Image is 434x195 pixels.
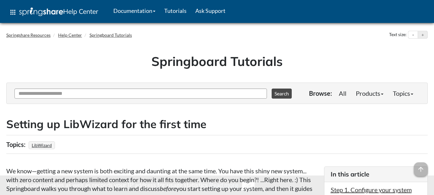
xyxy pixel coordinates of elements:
[58,32,82,38] a: Help Center
[5,3,103,22] a: apps Help Center
[414,163,428,171] a: arrow_upward
[6,32,51,38] a: Springshare Resources
[334,87,351,100] a: All
[31,141,53,150] a: LibWizard
[418,31,427,39] button: Increase text size
[9,8,17,16] span: apps
[11,52,423,70] h1: Springboard Tutorials
[388,87,418,100] a: Topics
[272,89,292,99] button: Search
[309,89,332,98] p: Browse:
[90,32,132,38] a: Springboard Tutorials
[388,31,408,39] div: Text size:
[6,138,27,150] div: Topics:
[160,185,176,192] em: before
[191,3,230,19] a: Ask Support
[6,116,428,132] h2: Setting up LibWizard for the first time
[408,31,418,39] button: Decrease text size
[160,3,191,19] a: Tutorials
[109,3,160,19] a: Documentation
[331,170,421,179] h3: In this article
[414,162,428,176] span: arrow_upward
[19,8,63,16] img: Springshare
[63,7,98,15] span: Help Center
[351,87,388,100] a: Products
